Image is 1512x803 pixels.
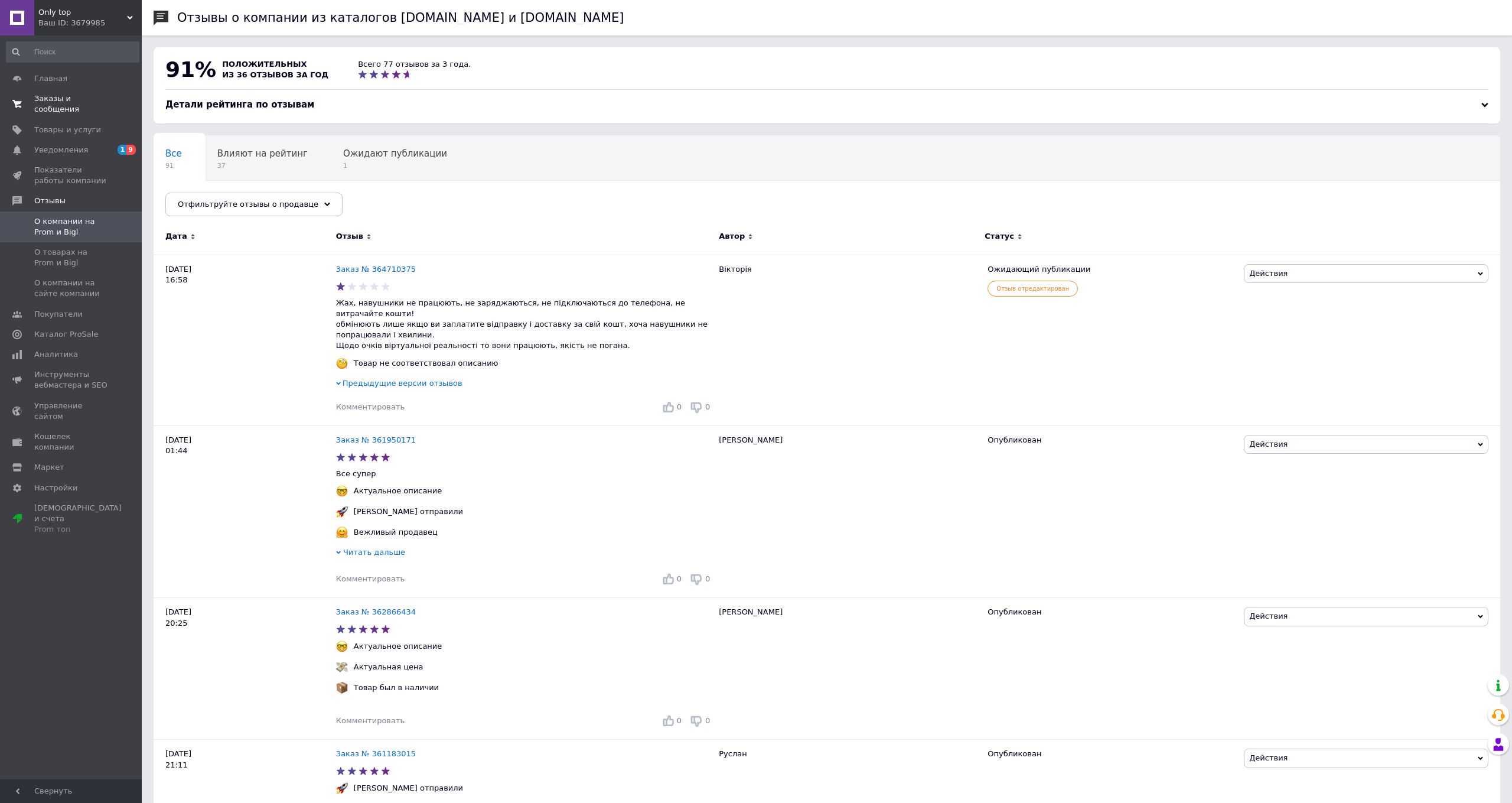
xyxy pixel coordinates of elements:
[988,749,1235,759] div: Опубликован
[351,641,445,652] div: Актуальное описание
[713,426,982,598] div: [PERSON_NAME]
[34,93,109,115] span: Заказы и сообщения
[34,369,109,391] span: Инструменты вебмастера и SEO
[336,641,348,652] img: :nerd_face:
[34,196,66,206] span: Отзывы
[165,193,294,204] span: Опубликованы без комме...
[358,59,471,70] div: Всего 77 отзывов за 3 года.
[336,716,405,726] div: Комментировать
[165,161,182,170] span: 91
[985,231,1014,242] span: Статус
[988,281,1078,297] span: Отзыв отредактирован
[165,99,1488,111] div: Детали рейтинга по отзывам
[336,661,348,673] img: :money_with_wings:
[34,349,78,360] span: Аналитика
[118,145,127,155] span: 1
[351,682,442,693] div: Товар был в наличии
[34,503,122,535] span: [DEMOGRAPHIC_DATA] и счета
[343,379,462,388] span: Предыдущие версии отзывов
[336,716,405,725] span: Комментировать
[34,401,109,422] span: Управление сайтом
[336,526,348,538] img: :hugging_face:
[154,598,336,740] div: [DATE] 20:25
[6,41,139,63] input: Поиск
[217,148,308,159] span: Влияют на рейтинг
[34,483,77,493] span: Настройки
[988,435,1235,446] div: Опубликован
[154,181,317,226] div: Опубликованы без комментария
[351,527,441,538] div: Вежливый продавец
[336,547,713,561] div: Читать дальше
[336,231,363,242] span: Отзыв
[126,145,136,155] span: 9
[38,18,142,28] div: Ваш ID: 3679985
[177,11,624,25] h1: Отзывы о компании из каталогов [DOMAIN_NAME] и [DOMAIN_NAME]
[178,200,318,209] span: Отфильтруйте отзывы о продавце
[1249,753,1288,762] span: Действия
[351,486,445,496] div: Актуальное описание
[34,73,67,84] span: Главная
[343,548,405,557] span: Читать дальше
[351,358,501,369] div: Товар не соответствовал описанию
[34,431,109,453] span: Кошелек компании
[336,574,405,584] div: Комментировать
[336,357,348,369] img: :face_with_monocle:
[1249,269,1288,278] span: Действия
[34,165,109,186] span: Показатели работы компании
[336,298,713,352] p: Жах, навушники не працюють, не заряджаються, не підключаються до телефона, не витрачайте кошти! о...
[343,148,447,159] span: Ожидают публикации
[165,231,187,242] span: Дата
[336,506,348,518] img: :rocket:
[677,716,682,725] span: 0
[713,255,982,425] div: Вікторія
[34,329,98,340] span: Каталог ProSale
[34,125,101,135] span: Товары и услуги
[34,309,83,320] span: Покупатели
[34,145,88,155] span: Уведомления
[217,161,308,170] span: 37
[1249,612,1288,620] span: Действия
[336,469,713,479] p: Все супер
[336,682,348,694] img: :package:
[336,574,405,583] span: Комментировать
[351,783,466,794] div: [PERSON_NAME] отправили
[1249,440,1288,448] span: Действия
[34,216,109,238] span: О компании на Prom и Bigl
[34,247,109,268] span: О товарах на Prom и Bigl
[677,574,682,583] span: 0
[154,426,336,598] div: [DATE] 01:44
[165,148,182,159] span: Все
[677,402,682,411] span: 0
[351,506,466,517] div: [PERSON_NAME] отправили
[34,462,64,473] span: Маркет
[165,99,314,110] span: Детали рейтинга по отзывам
[336,485,348,497] img: :nerd_face:
[343,161,447,170] span: 1
[336,402,405,411] span: Комментировать
[34,524,122,535] div: Prom топ
[34,278,109,299] span: О компании на сайте компании
[336,782,348,794] img: :rocket:
[222,70,328,79] span: из 36 отзывов за год
[705,716,710,725] span: 0
[719,231,745,242] span: Автор
[154,255,336,425] div: [DATE] 16:58
[988,264,1235,275] div: Ожидающий публикации
[336,265,416,274] a: Заказ № 364710375
[705,402,710,411] span: 0
[988,607,1235,617] div: Опубликован
[38,7,127,18] span: Only top
[351,662,426,672] div: Актуальная цена
[336,607,416,616] a: Заказ № 362866434
[165,57,216,82] span: 91%
[713,598,982,740] div: [PERSON_NAME]
[336,402,405,412] div: Комментировать
[336,435,416,444] a: Заказ № 361950171
[336,749,416,758] a: Заказ № 361183015
[222,60,307,69] span: положительных
[705,574,710,583] span: 0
